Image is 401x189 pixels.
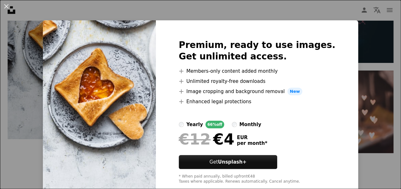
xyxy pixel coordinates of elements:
button: GetUnsplash+ [179,155,277,169]
input: yearly66%off [179,122,184,127]
h2: Premium, ready to use images. Get unlimited access. [179,39,335,62]
span: New [287,88,303,95]
div: 66% off [205,121,224,128]
div: monthly [239,121,261,128]
span: per month * [237,140,267,146]
div: yearly [186,121,203,128]
li: Image cropping and background removal [179,88,335,95]
span: €12 [179,131,211,147]
li: Enhanced legal protections [179,98,335,105]
div: €4 [179,131,234,147]
li: Unlimited royalty-free downloads [179,78,335,85]
div: * When paid annually, billed upfront €48 Taxes where applicable. Renews automatically. Cancel any... [179,174,335,184]
li: Members-only content added monthly [179,67,335,75]
input: monthly [232,122,237,127]
strong: Unsplash+ [218,159,246,165]
span: EUR [237,135,267,140]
